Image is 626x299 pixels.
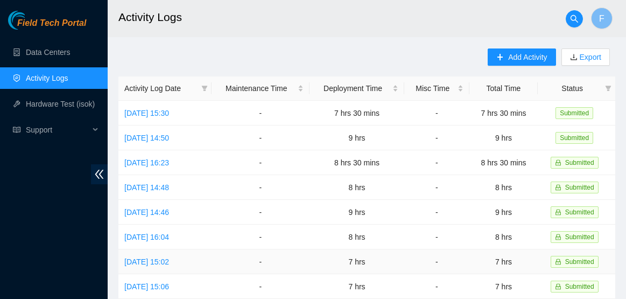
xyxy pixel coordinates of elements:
[599,12,604,25] span: F
[591,8,613,29] button: F
[508,51,547,63] span: Add Activity
[555,259,561,265] span: lock
[578,53,601,61] a: Export
[496,53,504,62] span: plus
[565,283,594,290] span: Submitted
[565,159,594,166] span: Submitted
[124,109,169,117] a: [DATE] 15:30
[570,53,578,62] span: download
[469,200,538,225] td: 9 hrs
[404,274,469,299] td: -
[212,249,310,274] td: -
[469,274,538,299] td: 7 hrs
[603,80,614,96] span: filter
[555,107,593,119] span: Submitted
[310,126,404,150] td: 9 hrs
[555,184,561,191] span: lock
[566,15,582,23] span: search
[26,119,89,141] span: Support
[212,200,310,225] td: -
[310,200,404,225] td: 9 hrs
[124,208,169,217] a: [DATE] 14:46
[565,208,594,216] span: Submitted
[124,258,169,266] a: [DATE] 15:02
[404,126,469,150] td: -
[310,150,404,175] td: 8 hrs 30 mins
[469,101,538,126] td: 7 hrs 30 mins
[488,48,555,66] button: plusAdd Activity
[124,82,197,94] span: Activity Log Date
[13,126,20,134] span: read
[404,225,469,249] td: -
[212,225,310,249] td: -
[566,10,583,27] button: search
[469,225,538,249] td: 8 hrs
[26,100,95,108] a: Hardware Test (isok)
[404,200,469,225] td: -
[404,150,469,175] td: -
[469,175,538,200] td: 8 hrs
[555,234,561,240] span: lock
[555,159,561,166] span: lock
[26,74,68,82] a: Activity Logs
[212,101,310,126] td: -
[469,249,538,274] td: 7 hrs
[555,283,561,290] span: lock
[124,183,169,192] a: [DATE] 14:48
[310,249,404,274] td: 7 hrs
[91,164,108,184] span: double-left
[212,175,310,200] td: -
[124,233,169,241] a: [DATE] 16:04
[124,158,169,167] a: [DATE] 16:23
[124,134,169,142] a: [DATE] 14:50
[605,85,611,92] span: filter
[561,48,610,66] button: downloadExport
[404,249,469,274] td: -
[212,150,310,175] td: -
[404,101,469,126] td: -
[565,258,594,266] span: Submitted
[8,11,54,30] img: Akamai Technologies
[212,274,310,299] td: -
[404,175,469,200] td: -
[565,184,594,191] span: Submitted
[310,175,404,200] td: 8 hrs
[555,209,561,215] span: lock
[26,48,70,57] a: Data Centers
[8,19,86,33] a: Akamai TechnologiesField Tech Portal
[310,101,404,126] td: 7 hrs 30 mins
[310,225,404,249] td: 8 hrs
[469,150,538,175] td: 8 hrs 30 mins
[17,18,86,29] span: Field Tech Portal
[544,82,601,94] span: Status
[212,126,310,150] td: -
[469,126,538,150] td: 9 hrs
[469,77,538,101] th: Total Time
[555,132,593,144] span: Submitted
[310,274,404,299] td: 7 hrs
[124,282,169,291] a: [DATE] 15:06
[199,80,210,96] span: filter
[565,233,594,241] span: Submitted
[201,85,208,92] span: filter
